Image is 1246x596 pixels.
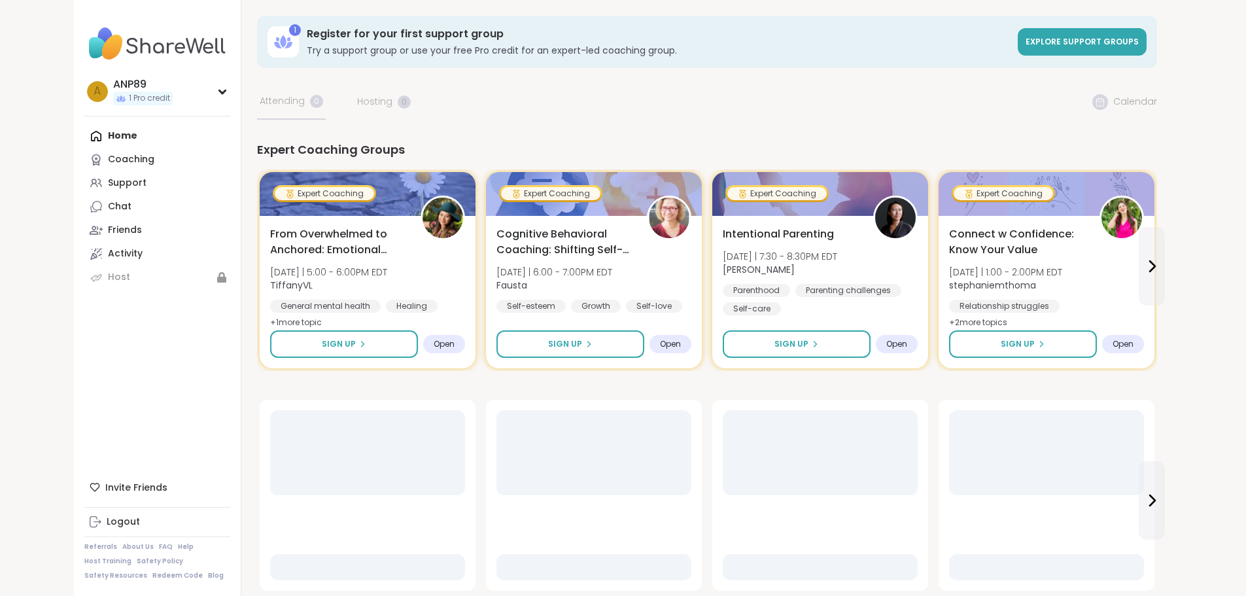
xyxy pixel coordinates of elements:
[626,300,682,313] div: Self-love
[496,300,566,313] div: Self-esteem
[122,542,154,552] a: About Us
[501,187,600,200] div: Expert Coaching
[129,93,170,104] span: 1 Pro credit
[423,198,463,238] img: TiffanyVL
[886,339,907,349] span: Open
[649,198,689,238] img: Fausta
[84,476,230,499] div: Invite Friends
[257,141,1157,159] div: Expert Coaching Groups
[289,24,301,36] div: 1
[496,279,527,292] b: Fausta
[1026,36,1139,47] span: Explore support groups
[660,339,681,349] span: Open
[949,266,1062,279] span: [DATE] | 1:00 - 2:00PM EDT
[84,510,230,534] a: Logout
[152,571,203,580] a: Redeem Code
[275,187,374,200] div: Expert Coaching
[108,200,131,213] div: Chat
[107,516,140,529] div: Logout
[723,284,790,297] div: Parenthood
[723,330,871,358] button: Sign Up
[307,44,1010,57] h3: Try a support group or use your free Pro credit for an expert-led coaching group.
[723,263,795,276] b: [PERSON_NAME]
[84,266,230,289] a: Host
[954,187,1053,200] div: Expert Coaching
[496,266,612,279] span: [DATE] | 6:00 - 7:00PM EDT
[949,226,1085,258] span: Connect w Confidence: Know Your Value
[137,557,183,566] a: Safety Policy
[496,330,644,358] button: Sign Up
[270,266,387,279] span: [DATE] | 5:00 - 6:00PM EDT
[84,542,117,552] a: Referrals
[774,338,808,350] span: Sign Up
[322,338,356,350] span: Sign Up
[84,219,230,242] a: Friends
[108,271,130,284] div: Host
[84,21,230,67] img: ShareWell Nav Logo
[496,226,632,258] span: Cognitive Behavioral Coaching: Shifting Self-Talk
[386,300,438,313] div: Healing
[434,339,455,349] span: Open
[723,302,781,315] div: Self-care
[548,338,582,350] span: Sign Up
[94,83,101,100] span: A
[84,571,147,580] a: Safety Resources
[108,224,142,237] div: Friends
[108,177,147,190] div: Support
[84,171,230,195] a: Support
[108,247,143,260] div: Activity
[723,250,837,263] span: [DATE] | 7:30 - 8:30PM EDT
[159,542,173,552] a: FAQ
[270,330,418,358] button: Sign Up
[795,284,901,297] div: Parenting challenges
[307,27,1010,41] h3: Register for your first support group
[270,226,406,258] span: From Overwhelmed to Anchored: Emotional Regulation
[1018,28,1147,56] a: Explore support groups
[270,279,313,292] b: TiffanyVL
[84,148,230,171] a: Coaching
[1113,339,1134,349] span: Open
[84,557,131,566] a: Host Training
[113,77,173,92] div: ANP89
[178,542,194,552] a: Help
[84,195,230,219] a: Chat
[1001,338,1035,350] span: Sign Up
[949,300,1060,313] div: Relationship struggles
[208,571,224,580] a: Blog
[84,242,230,266] a: Activity
[875,198,916,238] img: Natasha
[571,300,621,313] div: Growth
[949,330,1097,358] button: Sign Up
[949,279,1036,292] b: stephaniemthoma
[1101,198,1142,238] img: stephaniemthoma
[108,153,154,166] div: Coaching
[723,226,834,242] span: Intentional Parenting
[727,187,827,200] div: Expert Coaching
[270,300,381,313] div: General mental health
